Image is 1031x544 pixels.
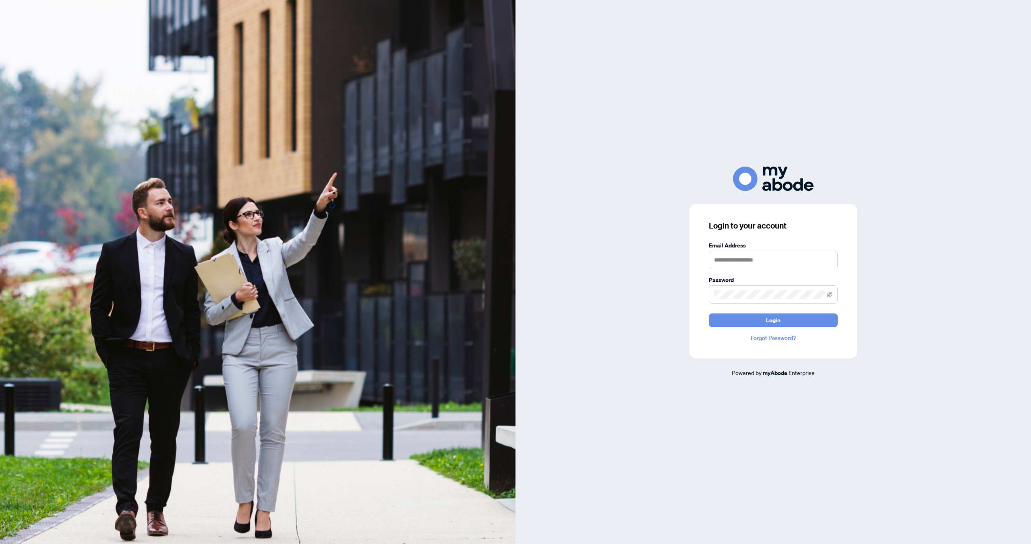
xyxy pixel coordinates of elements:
span: Powered by [732,369,762,376]
label: Email Address [709,241,838,250]
span: Enterprise [789,369,815,376]
h3: Login to your account [709,220,838,231]
button: Login [709,313,838,327]
a: Forgot Password? [709,334,838,342]
label: Password [709,276,838,284]
a: myAbode [763,369,787,377]
span: Login [766,314,780,327]
img: ma-logo [733,167,814,191]
span: eye-invisible [827,292,832,297]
